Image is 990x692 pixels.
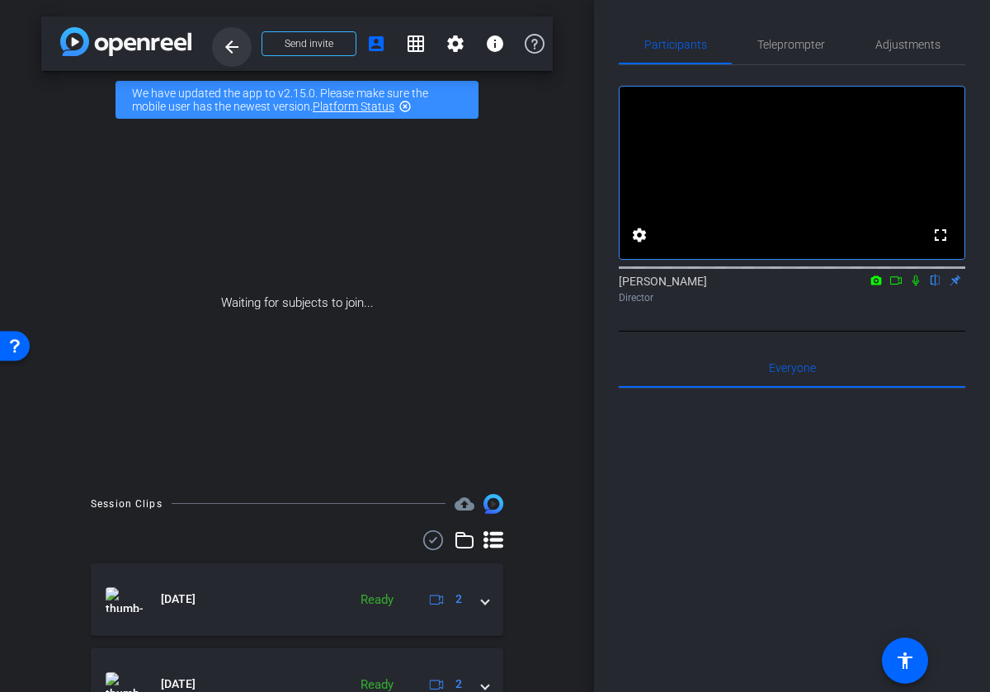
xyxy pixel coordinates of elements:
[406,34,426,54] mat-icon: grid_on
[366,34,386,54] mat-icon: account_box
[60,27,191,56] img: app-logo
[895,651,915,671] mat-icon: accessibility
[619,290,965,305] div: Director
[222,37,242,57] mat-icon: arrow_back
[926,272,945,287] mat-icon: flip
[91,496,163,512] div: Session Clips
[115,81,478,119] div: We have updated the app to v2.15.0. Please make sure the mobile user has the newest version.
[485,34,505,54] mat-icon: info
[757,39,825,50] span: Teleprompter
[445,34,465,54] mat-icon: settings
[644,39,707,50] span: Participants
[769,362,816,374] span: Everyone
[455,494,474,514] mat-icon: cloud_upload
[931,225,950,245] mat-icon: fullscreen
[483,494,503,514] img: Session clips
[398,100,412,113] mat-icon: highlight_off
[262,31,356,56] button: Send invite
[875,39,940,50] span: Adjustments
[455,591,462,608] span: 2
[313,100,394,113] a: Platform Status
[352,591,402,610] div: Ready
[161,591,196,608] span: [DATE]
[619,273,965,305] div: [PERSON_NAME]
[455,494,474,514] span: Destinations for your clips
[106,587,143,612] img: thumb-nail
[285,37,333,50] span: Send invite
[41,129,553,478] div: Waiting for subjects to join...
[91,563,503,636] mat-expansion-panel-header: thumb-nail[DATE]Ready2
[629,225,649,245] mat-icon: settings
